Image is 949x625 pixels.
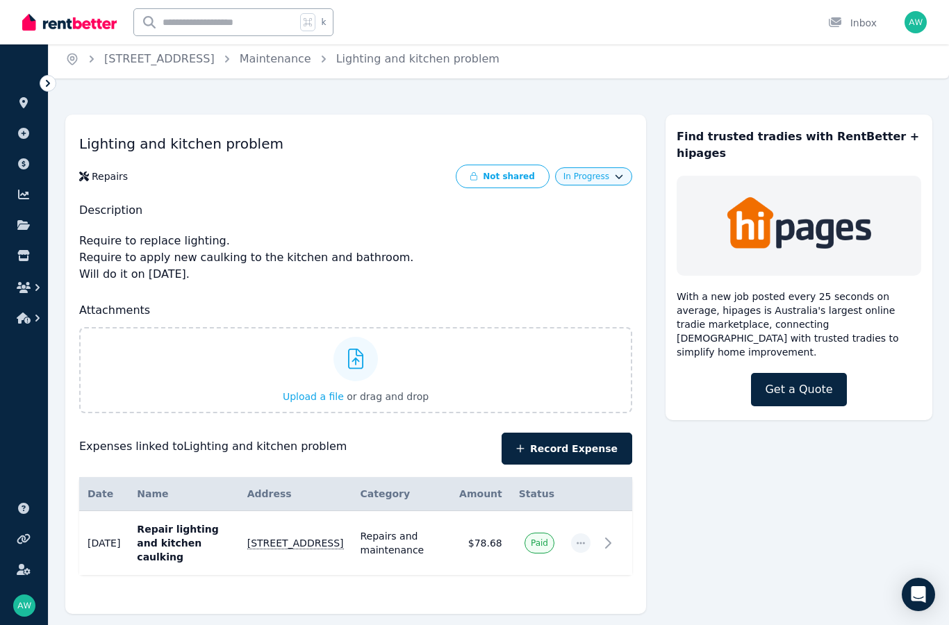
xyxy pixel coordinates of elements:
a: Maintenance [240,52,311,65]
h1: Lighting and kitchen problem [79,128,632,159]
span: k [321,17,326,28]
th: Amount [451,477,511,511]
h2: Description [79,202,632,219]
th: Category [352,477,452,511]
div: Inbox [828,16,877,30]
button: Record Expense [502,433,632,465]
button: Upload a file or drag and drop [283,390,429,403]
span: Not shared [483,172,535,181]
td: $78.68 [451,511,511,576]
a: Get a Quote [751,373,846,406]
a: [STREET_ADDRESS] [104,52,215,65]
span: or drag and drop [347,391,429,402]
h4: Expenses linked to Lighting and kitchen problem [79,438,632,455]
p: Require to replace lighting. Require to apply new caulking to the kitchen and bathroom. Will do i... [79,227,632,288]
button: Not shared [456,165,550,188]
th: Name [129,477,238,511]
td: [DATE] [79,511,129,576]
nav: Breadcrumb [49,40,516,78]
button: In Progress [563,171,623,182]
img: Andrew Wong [13,594,35,617]
a: Lighting and kitchen problem [336,52,500,65]
span: Paid [531,537,548,549]
img: Andrew Wong [905,11,927,33]
img: RentBetter [22,12,117,33]
p: Repair lighting and kitchen caulking [137,522,230,564]
th: Address [239,477,352,511]
p: With a new job posted every 25 seconds on average, hipages is Australia's largest online tradie m... [677,290,921,359]
h2: Attachments [79,302,632,319]
th: Status [511,477,563,511]
span: In Progress [563,171,609,182]
img: Trades & Maintenance [725,189,872,258]
span: Upload a file [283,391,344,402]
div: Open Intercom Messenger [902,578,935,611]
div: Repairs [92,169,128,183]
td: Repairs and maintenance [352,511,452,576]
h3: Find trusted tradies with RentBetter + hipages [677,128,921,162]
th: Date [79,477,129,511]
